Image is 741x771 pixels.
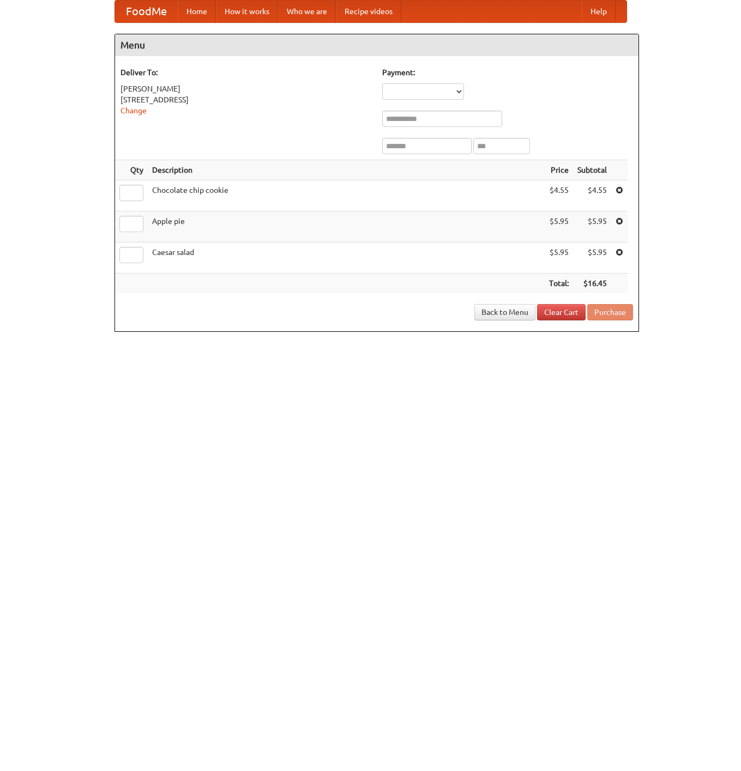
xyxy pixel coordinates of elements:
[115,34,638,56] h4: Menu
[573,211,611,242] td: $5.95
[474,304,535,320] a: Back to Menu
[121,94,371,105] div: [STREET_ADDRESS]
[336,1,401,22] a: Recipe videos
[278,1,336,22] a: Who we are
[216,1,278,22] a: How it works
[148,211,545,242] td: Apple pie
[148,180,545,211] td: Chocolate chip cookie
[148,160,545,180] th: Description
[545,274,573,294] th: Total:
[382,67,633,78] h5: Payment:
[545,211,573,242] td: $5.95
[121,106,147,115] a: Change
[573,274,611,294] th: $16.45
[121,67,371,78] h5: Deliver To:
[545,160,573,180] th: Price
[121,83,371,94] div: [PERSON_NAME]
[587,304,633,320] button: Purchase
[115,1,178,22] a: FoodMe
[573,242,611,274] td: $5.95
[148,242,545,274] td: Caesar salad
[545,180,573,211] td: $4.55
[115,160,148,180] th: Qty
[178,1,216,22] a: Home
[573,180,611,211] td: $4.55
[582,1,616,22] a: Help
[537,304,586,320] a: Clear Cart
[573,160,611,180] th: Subtotal
[545,242,573,274] td: $5.95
